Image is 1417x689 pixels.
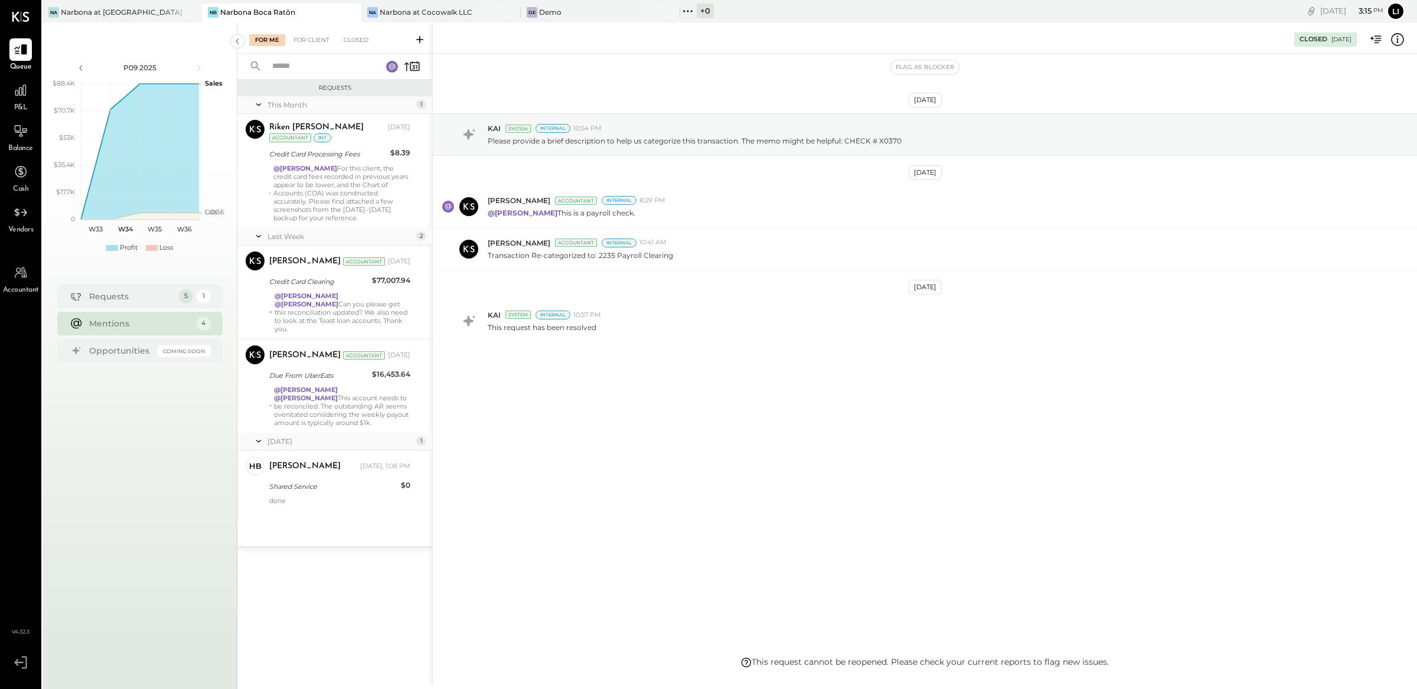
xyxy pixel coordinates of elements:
div: Na [367,7,378,18]
text: $70.7K [54,106,75,115]
text: $88.4K [53,79,75,87]
div: System [505,311,531,319]
strong: @[PERSON_NAME] [275,292,338,300]
div: Coming Soon [158,345,211,357]
a: Queue [1,38,41,73]
div: 1 [416,436,426,446]
div: This account needs to be reconciled. The outstanding AR seems overstated considering the weekly p... [274,386,410,427]
strong: @[PERSON_NAME] [274,386,338,394]
div: $0 [401,479,410,491]
div: copy link [1305,5,1317,17]
div: Closed [1300,35,1327,44]
text: W36 [177,225,191,233]
span: Queue [10,62,32,73]
div: Opportunities [89,345,152,357]
text: $35.4K [54,161,75,169]
strong: @[PERSON_NAME] [273,164,337,172]
div: [PERSON_NAME] [269,461,341,472]
div: [DATE] [1331,35,1351,44]
text: W35 [148,225,162,233]
div: Narbona at [GEOGRAPHIC_DATA] LLC [61,7,184,17]
div: Accountant [555,197,597,205]
div: Na [48,7,59,18]
span: KAI [488,310,501,320]
div: Narbona Boca Ratōn [220,7,295,17]
text: W34 [117,225,133,233]
text: $53K [59,133,75,142]
span: 10:41 AM [639,238,667,247]
div: Can you please get this reconciliation updated? We also need to look at the Toast loan accounts. ... [275,292,410,333]
div: Due From UberEats [269,370,368,381]
strong: @[PERSON_NAME] [275,300,338,308]
div: For Client [288,34,335,46]
div: Closed [338,34,374,46]
text: $17.7K [56,188,75,196]
div: Shared Service [269,481,397,492]
text: Sales [205,79,223,87]
div: [DATE] [267,436,413,446]
div: Accountant [555,239,597,247]
p: This is a payroll check. [488,208,635,218]
span: KAI [488,123,501,133]
div: Credit Card Clearing [269,276,368,288]
span: 8:29 PM [639,196,665,205]
div: 1 [416,100,426,109]
a: Vendors [1,201,41,236]
div: Accountant [269,133,311,142]
span: 10:54 PM [573,124,602,133]
a: Cash [1,161,41,195]
div: $8.39 [390,147,410,159]
span: 10:57 PM [573,311,601,320]
a: P&L [1,79,41,113]
div: [DATE] [909,280,942,295]
div: Loss [159,243,173,253]
div: This Month [267,100,413,110]
div: Credit Card Processing Fees [269,148,387,160]
div: 5 [179,289,193,303]
div: int [314,133,331,142]
div: Last Week [267,231,413,241]
div: Internal [602,239,636,247]
div: [DATE] [909,93,942,107]
span: [PERSON_NAME] [488,195,550,205]
button: Flag as Blocker [891,60,959,74]
div: Requests [89,290,173,302]
div: [PERSON_NAME] [269,256,341,267]
text: Labor [205,208,223,216]
div: Requests [243,84,426,92]
strong: @[PERSON_NAME] [488,208,557,217]
div: 2 [416,231,426,241]
div: $16,453.64 [372,368,410,380]
div: [DATE] [1320,5,1383,17]
div: Profit [120,243,138,253]
span: Balance [8,143,33,154]
div: Internal [536,124,570,133]
div: Internal [536,311,570,319]
a: Accountant [1,262,41,296]
a: Balance [1,120,41,154]
div: HB [249,461,262,472]
span: P&L [14,103,28,113]
div: [DATE] [388,123,410,132]
div: Riken [PERSON_NAME] [269,122,364,133]
div: + 0 [697,4,714,18]
div: [DATE] [909,165,942,180]
div: Internal [602,196,636,205]
div: [PERSON_NAME] [269,350,341,361]
div: $77,007.94 [372,275,410,286]
div: [DATE] [388,257,410,266]
div: System [505,125,531,133]
div: Mentions [89,318,191,329]
span: Vendors [8,225,34,236]
button: Li [1386,2,1405,21]
div: Demo [539,7,561,17]
span: Cash [13,184,28,195]
div: For this client, the credit card fees recorded in previous years appear to be lower, and the Char... [273,164,410,222]
p: Transaction Re-categorized to: 2235 Payroll Clearing [488,250,673,260]
div: P09 2025 [90,63,190,73]
div: NB [208,7,218,18]
div: Accountant [343,351,385,360]
div: [DATE], 1:08 PM [360,462,410,471]
div: 4 [197,316,211,331]
div: [DATE] [388,351,410,360]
